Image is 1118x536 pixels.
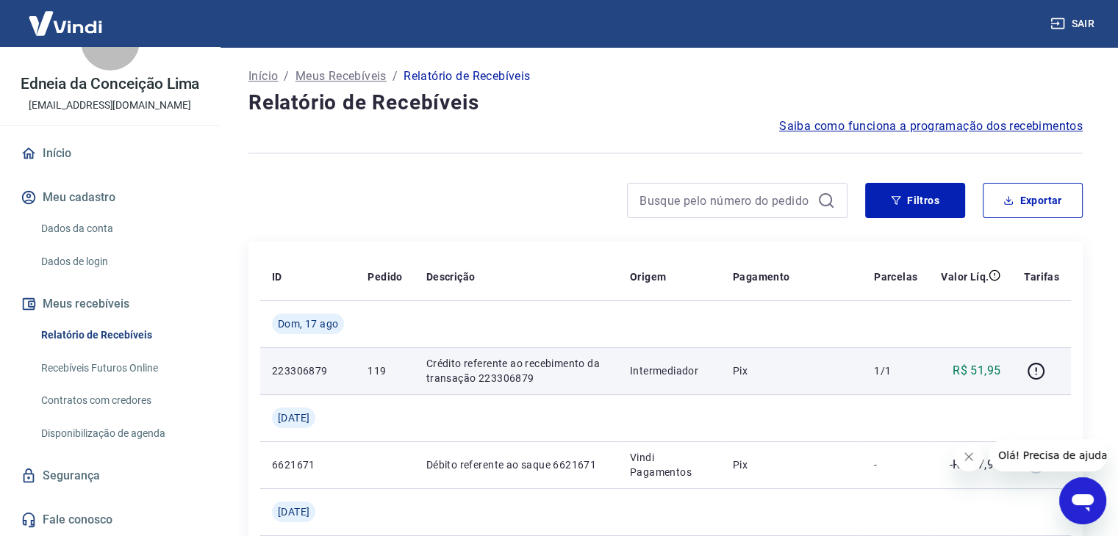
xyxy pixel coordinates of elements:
[35,247,202,277] a: Dados de login
[18,181,202,214] button: Meu cadastro
[35,353,202,383] a: Recebíveis Futuros Online
[874,457,917,472] p: -
[18,288,202,320] button: Meus recebíveis
[29,98,191,113] p: [EMAIL_ADDRESS][DOMAIN_NAME]
[248,68,278,85] a: Início
[35,320,202,350] a: Relatório de Recebíveis
[426,457,606,472] p: Débito referente ao saque 6621671
[779,117,1083,135] a: Saiba como funciona a programação dos recebimentos
[295,68,387,85] a: Meus Recebíveis
[426,269,476,284] p: Descrição
[9,10,123,22] span: Olá! Precisa de ajuda?
[284,68,289,85] p: /
[874,269,917,284] p: Parcelas
[1047,10,1100,37] button: Sair
[278,316,338,331] span: Dom, 17 ago
[954,442,983,471] iframe: Fechar mensagem
[733,269,790,284] p: Pagamento
[35,385,202,416] a: Contratos com credores
[248,88,1083,117] h4: Relatório de Recebíveis
[983,183,1083,218] button: Exportar
[630,450,709,479] p: Vindi Pagamentos
[278,504,309,519] span: [DATE]
[368,363,402,378] p: 119
[426,356,606,385] p: Crédito referente ao recebimento da transação 223306879
[368,269,402,284] p: Pedido
[18,460,202,492] a: Segurança
[733,363,850,378] p: Pix
[404,68,530,85] p: Relatório de Recebíveis
[21,76,200,92] p: Edneia da Conceição Lima
[393,68,398,85] p: /
[18,504,202,536] a: Fale conosco
[953,362,1000,380] p: R$ 51,95
[18,137,202,170] a: Início
[278,410,309,425] span: [DATE]
[950,456,1001,474] p: -R$ 47,99
[18,1,113,46] img: Vindi
[272,457,344,472] p: 6621671
[1024,269,1059,284] p: Tarifas
[874,363,917,378] p: 1/1
[1059,477,1106,524] iframe: Botão para abrir a janela de mensagens
[941,269,989,284] p: Valor Líq.
[989,439,1106,471] iframe: Mensagem da empresa
[639,189,811,211] input: Busque pelo número do pedido
[630,269,666,284] p: Origem
[35,419,202,449] a: Disponibilização de agenda
[630,363,709,378] p: Intermediador
[865,183,965,218] button: Filtros
[272,363,344,378] p: 223306879
[35,214,202,244] a: Dados da conta
[733,457,850,472] p: Pix
[272,269,282,284] p: ID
